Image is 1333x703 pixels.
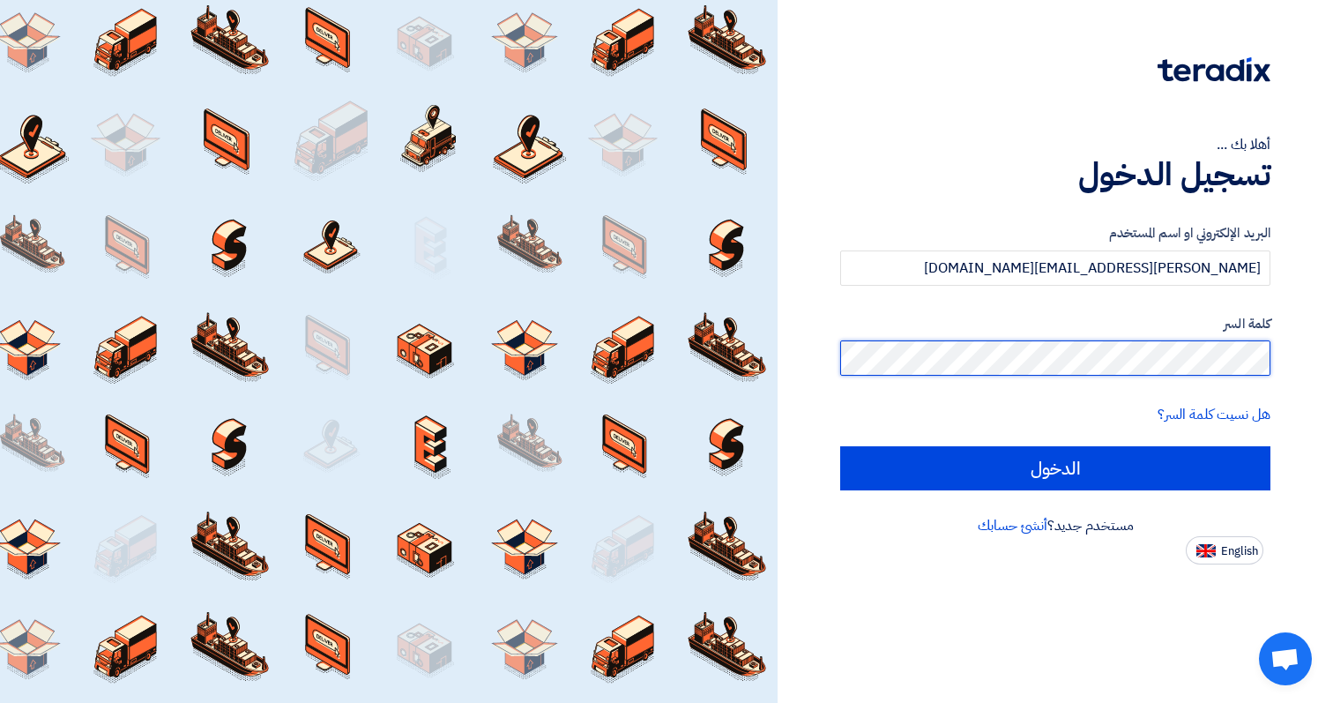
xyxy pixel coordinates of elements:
[1221,545,1258,557] span: English
[1259,632,1312,685] div: Open chat
[840,134,1270,155] div: أهلا بك ...
[840,155,1270,194] h1: تسجيل الدخول
[840,251,1270,286] input: أدخل بريد العمل الإلكتروني او اسم المستخدم الخاص بك ...
[1186,536,1263,565] button: English
[1196,544,1216,557] img: en-US.png
[1158,57,1270,82] img: Teradix logo
[840,446,1270,490] input: الدخول
[840,223,1270,243] label: البريد الإلكتروني او اسم المستخدم
[978,515,1047,536] a: أنشئ حسابك
[1158,404,1270,425] a: هل نسيت كلمة السر؟
[840,314,1270,334] label: كلمة السر
[840,515,1270,536] div: مستخدم جديد؟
